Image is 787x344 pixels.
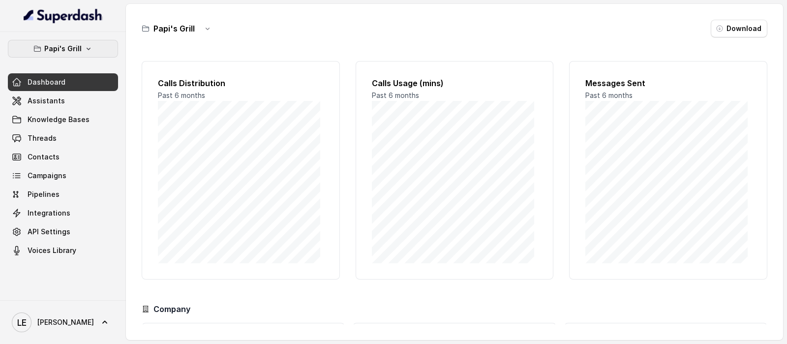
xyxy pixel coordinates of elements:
a: Knowledge Bases [8,111,118,128]
img: light.svg [24,8,103,24]
span: [PERSON_NAME] [37,317,94,327]
span: Threads [28,133,57,143]
span: Dashboard [28,77,65,87]
h3: Papi's Grill [153,23,195,34]
span: Assistants [28,96,65,106]
a: Campaigns [8,167,118,185]
span: Pipelines [28,189,60,199]
h2: Calls Distribution [158,77,324,89]
a: Integrations [8,204,118,222]
span: Integrations [28,208,70,218]
a: Dashboard [8,73,118,91]
button: Download [711,20,767,37]
text: LE [17,317,27,328]
a: Assistants [8,92,118,110]
a: Threads [8,129,118,147]
h3: Company [153,303,190,315]
span: Knowledge Bases [28,115,90,125]
a: Voices Library [8,242,118,259]
a: [PERSON_NAME] [8,309,118,336]
span: Past 6 months [158,91,205,99]
button: Papi's Grill [8,40,118,58]
p: Papi's Grill [44,43,82,55]
span: Past 6 months [585,91,633,99]
span: Campaigns [28,171,66,181]
a: API Settings [8,223,118,241]
span: Contacts [28,152,60,162]
a: Pipelines [8,186,118,203]
h2: Messages Sent [585,77,751,89]
h2: Calls Usage (mins) [372,77,538,89]
span: API Settings [28,227,70,237]
a: Contacts [8,148,118,166]
span: Past 6 months [372,91,419,99]
span: Voices Library [28,246,76,255]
